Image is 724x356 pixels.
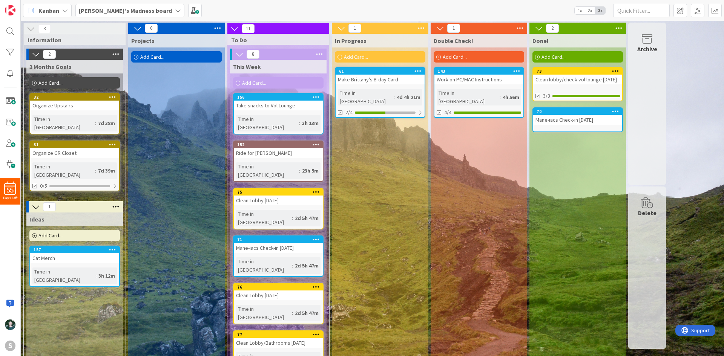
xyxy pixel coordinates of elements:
[30,148,119,158] div: Organize GR Closet
[637,44,657,53] div: Archive
[234,189,323,196] div: 75
[395,93,422,101] div: 4d 4h 21m
[237,189,323,195] div: 75
[533,108,622,115] div: 70
[234,236,323,243] div: 71
[38,24,51,33] span: 3
[40,182,47,190] span: 0/5
[5,341,15,351] div: S
[638,208,657,217] div: Delete
[237,95,323,100] div: 156
[32,267,95,284] div: Time in [GEOGRAPHIC_DATA]
[575,7,585,14] span: 1x
[234,331,323,348] div: 77Clean Lobby/Bathrooms [DATE]
[234,148,323,158] div: Ride for [PERSON_NAME]
[231,36,320,44] span: To Do
[438,69,523,74] div: 143
[236,210,292,226] div: Time in [GEOGRAPHIC_DATA]
[595,7,605,14] span: 3x
[500,93,501,101] span: :
[348,24,361,33] span: 1
[32,162,95,179] div: Time in [GEOGRAPHIC_DATA]
[237,237,323,242] div: 71
[501,93,521,101] div: 4h 56m
[543,92,550,100] span: 3/3
[335,37,367,44] span: In Progress
[293,261,321,270] div: 2d 5h 47m
[533,68,622,75] div: 73
[131,37,155,44] span: Projects
[546,24,559,33] span: 2
[16,1,34,10] span: Support
[234,101,323,110] div: Take snacks to Vol Lounge
[95,167,96,175] span: :
[345,108,353,116] span: 2/4
[236,305,292,321] div: Time in [GEOGRAPHIC_DATA]
[299,167,300,175] span: :
[5,319,15,330] img: KM
[444,108,451,116] span: 4/4
[34,247,119,252] div: 157
[38,6,59,15] span: Kanban
[95,119,96,127] span: :
[34,95,119,100] div: 32
[300,119,321,127] div: 3h 13m
[233,63,261,70] span: This Week
[434,37,473,44] span: Double Check!
[234,94,323,101] div: 156
[234,243,323,253] div: Mane-iacs Check-in [DATE]
[79,7,172,14] b: [PERSON_NAME]'s Madness board
[30,246,119,253] div: 157
[434,68,523,75] div: 143
[532,37,549,44] span: Done!
[242,24,255,33] span: 11
[30,101,119,110] div: Organize Upstairs
[234,236,323,253] div: 71Mane-iacs Check-in [DATE]
[336,75,425,84] div: Make Brittany's B-day Card
[242,79,266,86] span: Add Card...
[293,309,321,317] div: 2d 5h 47m
[338,89,394,105] div: Time in [GEOGRAPHIC_DATA]
[237,284,323,290] div: 76
[292,309,293,317] span: :
[30,246,119,263] div: 157Cat Merch
[292,261,293,270] span: :
[29,63,72,70] span: 3 Months Goals
[533,115,622,125] div: Mane-iacs Check-in [DATE]
[585,7,595,14] span: 2x
[34,142,119,147] div: 31
[247,50,259,59] span: 8
[236,162,299,179] div: Time in [GEOGRAPHIC_DATA]
[443,53,467,60] span: Add Card...
[434,68,523,84] div: 143Work on PC/MAC Instructions
[145,24,158,33] span: 0
[234,189,323,205] div: 75Clean Lobby [DATE]
[38,232,63,239] span: Add Card...
[96,119,117,127] div: 7d 38m
[236,257,292,274] div: Time in [GEOGRAPHIC_DATA]
[537,109,622,114] div: 70
[299,119,300,127] span: :
[533,75,622,84] div: Clean lobby/check vol lounge [DATE]
[97,272,117,280] div: 3h 12m
[5,5,15,15] img: Visit kanbanzone.com
[234,141,323,148] div: 152
[38,79,63,86] span: Add Card...
[30,141,119,158] div: 31Organize GR Closet
[237,142,323,147] div: 152
[434,75,523,84] div: Work on PC/MAC Instructions
[394,93,395,101] span: :
[437,89,500,105] div: Time in [GEOGRAPHIC_DATA]
[30,253,119,263] div: Cat Merch
[339,69,425,74] div: 61
[234,196,323,205] div: Clean Lobby [DATE]
[234,94,323,110] div: 156Take snacks to Vol Lounge
[30,141,119,148] div: 31
[234,338,323,348] div: Clean Lobby/Bathrooms [DATE]
[541,53,566,60] span: Add Card...
[234,284,323,300] div: 76Clean Lobby [DATE]
[613,4,670,17] input: Quick Filter...
[533,108,622,125] div: 70Mane-iacs Check-in [DATE]
[96,167,117,175] div: 7d 39m
[234,284,323,290] div: 76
